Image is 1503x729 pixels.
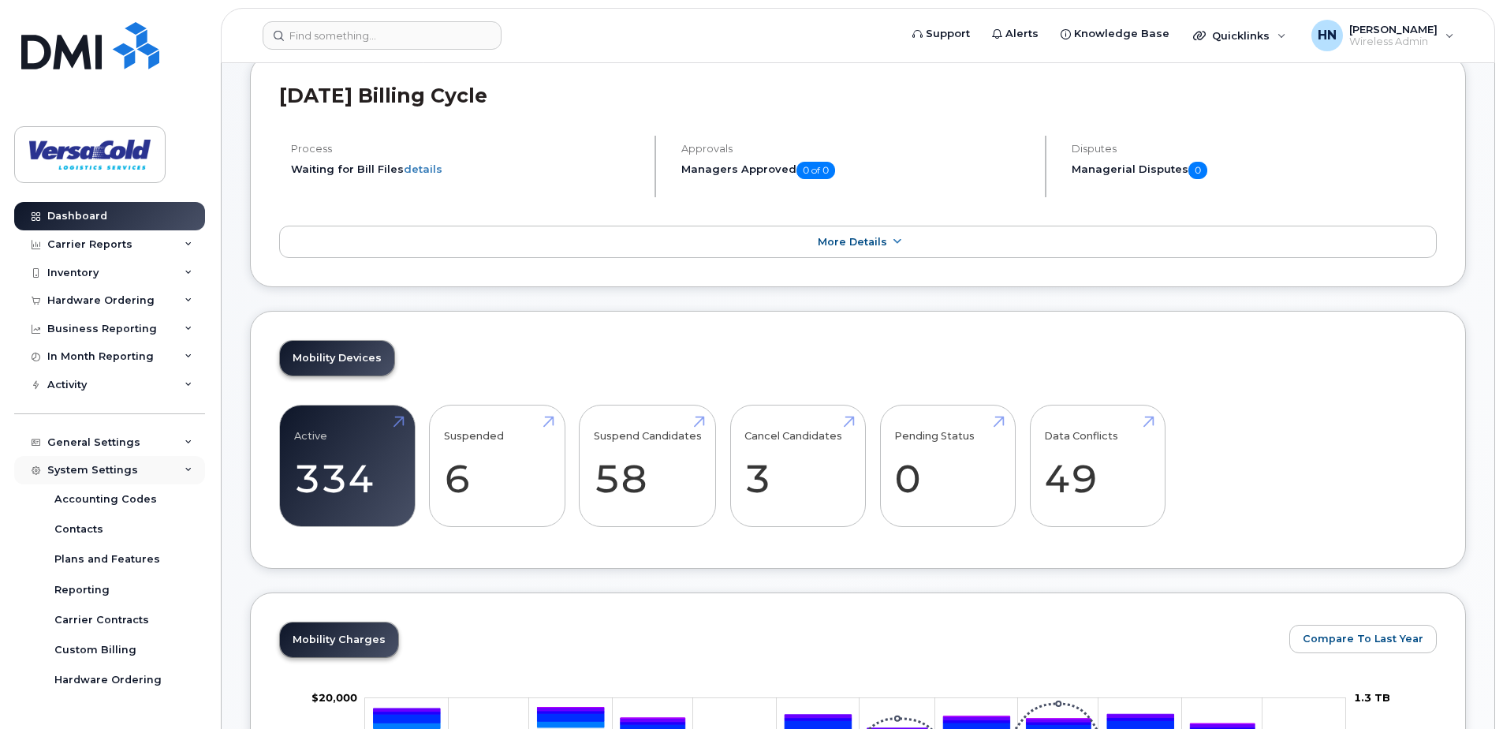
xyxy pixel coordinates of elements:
a: Alerts [981,18,1050,50]
h4: Disputes [1072,143,1437,155]
span: Knowledge Base [1074,26,1169,42]
h5: Managerial Disputes [1072,162,1437,179]
span: Wireless Admin [1349,36,1438,48]
h4: Approvals [681,143,1031,155]
input: Find something... [263,21,502,50]
span: Compare To Last Year [1303,631,1423,646]
a: Suspend Candidates 58 [594,414,702,518]
a: Data Conflicts 49 [1044,414,1151,518]
li: Waiting for Bill Files [291,162,641,177]
span: Quicklinks [1212,29,1270,42]
g: $0 [311,691,357,704]
a: Knowledge Base [1050,18,1180,50]
h2: [DATE] Billing Cycle [279,84,1437,107]
a: Pending Status 0 [894,414,1001,518]
span: [PERSON_NAME] [1349,23,1438,36]
h4: Process [291,143,641,155]
h5: Managers Approved [681,162,1031,179]
span: 0 of 0 [796,162,835,179]
button: Compare To Last Year [1289,625,1437,653]
tspan: $20,000 [311,691,357,704]
span: More Details [818,236,887,248]
div: Haneef Nathoo [1300,20,1465,51]
a: details [404,163,442,175]
span: 0 [1188,162,1207,179]
a: Cancel Candidates 3 [744,414,851,518]
div: Quicklinks [1182,20,1297,51]
span: Alerts [1005,26,1039,42]
span: HN [1318,26,1337,45]
tspan: 1.3 TB [1354,691,1390,704]
a: Mobility Charges [280,622,398,657]
a: Mobility Devices [280,341,394,376]
a: Suspended 6 [444,414,550,518]
a: Active 334 [294,414,401,518]
a: Support [901,18,981,50]
span: Support [926,26,970,42]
